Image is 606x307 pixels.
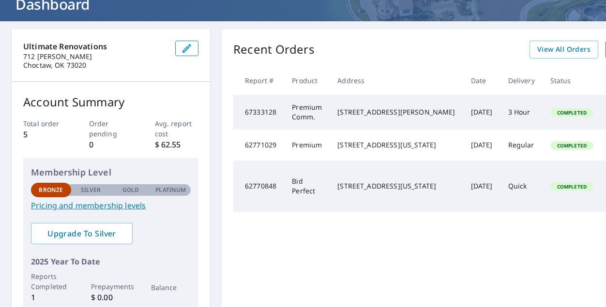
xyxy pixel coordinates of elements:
[543,66,601,95] th: Status
[155,186,186,194] p: Platinum
[233,95,284,130] td: 67333128
[39,186,63,194] p: Bronze
[330,66,463,95] th: Address
[551,142,592,149] span: Completed
[463,95,500,130] td: [DATE]
[155,118,199,139] p: Avg. report cost
[31,166,191,179] p: Membership Level
[23,61,167,70] p: Choctaw, OK 73020
[500,161,543,212] td: Quick
[500,130,543,161] td: Regular
[31,271,71,292] p: Reports Completed
[284,66,330,95] th: Product
[233,161,284,212] td: 62770848
[23,118,67,129] p: Total order
[500,66,543,95] th: Delivery
[23,41,167,52] p: Ultimate Renovations
[151,282,191,292] p: Balance
[284,130,330,161] td: Premium
[337,140,455,150] div: [STREET_ADDRESS][US_STATE]
[337,181,455,191] div: [STREET_ADDRESS][US_STATE]
[463,161,500,212] td: [DATE]
[537,44,591,56] span: View All Orders
[31,292,71,303] p: 1
[284,161,330,212] td: Bid Perfect
[39,228,125,239] span: Upgrade To Silver
[155,139,199,150] p: $ 62.55
[463,130,500,161] td: [DATE]
[500,95,543,130] td: 3 Hour
[89,139,133,150] p: 0
[530,41,598,58] a: View All Orders
[551,109,592,116] span: Completed
[31,223,133,244] a: Upgrade To Silver
[23,129,67,140] p: 5
[31,200,191,211] a: Pricing and membership levels
[337,107,455,117] div: [STREET_ADDRESS][PERSON_NAME]
[551,183,592,190] span: Completed
[23,93,198,111] p: Account Summary
[233,41,315,58] p: Recent Orders
[91,292,131,303] p: $ 0.00
[284,95,330,130] td: Premium Comm.
[463,66,500,95] th: Date
[89,118,133,139] p: Order pending
[31,256,191,267] p: 2025 Year To Date
[233,66,284,95] th: Report #
[122,186,139,194] p: Gold
[81,186,101,194] p: Silver
[233,130,284,161] td: 62771029
[91,281,131,292] p: Prepayments
[23,52,167,61] p: 712 [PERSON_NAME]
